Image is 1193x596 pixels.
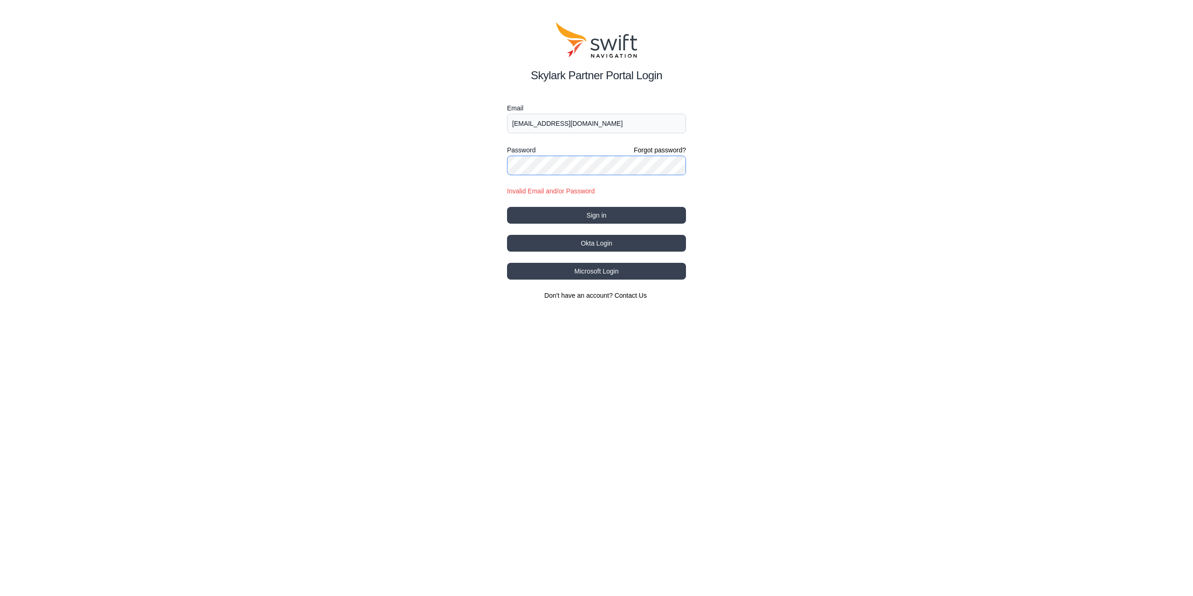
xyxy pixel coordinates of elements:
a: Forgot password? [634,145,686,155]
button: Okta Login [507,235,686,252]
h2: Skylark Partner Portal Login [507,67,686,84]
a: Contact Us [615,292,647,299]
div: Invalid Email and/or Password [507,186,686,196]
button: Sign in [507,207,686,224]
section: Don't have an account? [507,291,686,300]
button: Microsoft Login [507,263,686,280]
label: Password [507,144,535,156]
label: Email [507,103,686,114]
